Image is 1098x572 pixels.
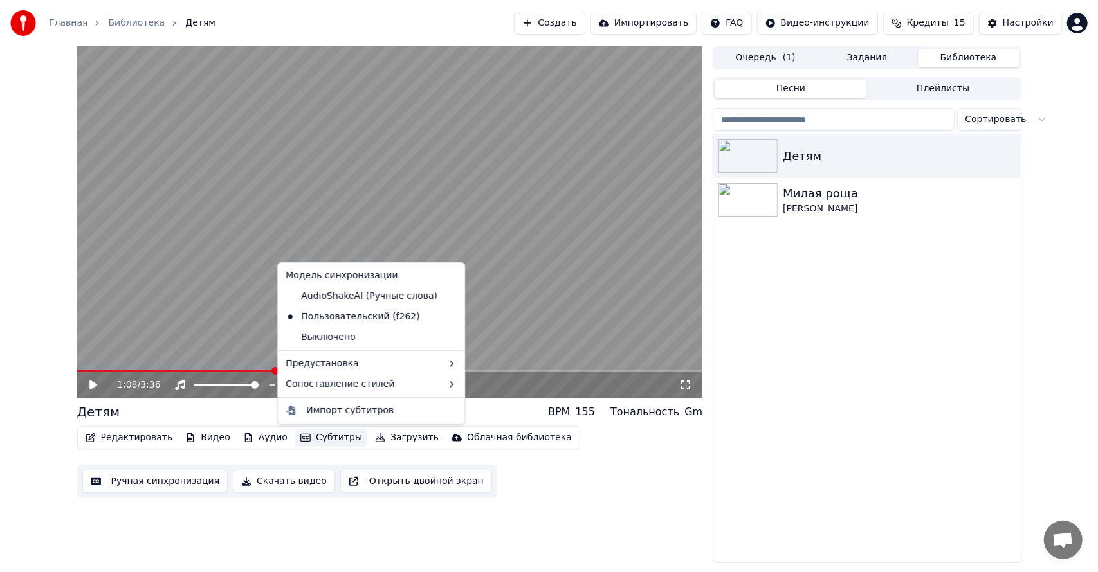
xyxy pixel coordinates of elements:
div: Предустановка [280,353,462,374]
span: Детям [185,17,215,30]
span: Кредиты [907,17,949,30]
button: Песни [715,80,867,98]
span: ( 1 ) [783,51,796,64]
a: Главная [49,17,87,30]
button: Аудио [238,429,293,447]
img: youka [10,10,36,36]
div: Сопоставление стилей [280,374,462,395]
div: Пользовательский (f262) [280,307,425,327]
div: Настройки [1003,17,1054,30]
div: Детям [783,147,1015,165]
div: Тональность [610,404,679,420]
span: 3:36 [140,379,160,391]
div: Облачная библиотека [467,431,572,444]
button: Библиотека [918,49,1020,67]
div: [PERSON_NAME] [783,202,1015,215]
nav: breadcrumb [49,17,215,30]
div: Модель синхронизации [280,265,462,286]
button: Настройки [979,12,1062,35]
button: Задания [816,49,918,67]
button: Кредиты15 [883,12,974,35]
a: Открытый чат [1044,521,1083,559]
button: Плейлисты [867,80,1020,98]
span: 1:08 [117,379,137,391]
span: 15 [954,17,965,30]
button: Очередь [715,49,816,67]
div: Выключено [280,327,462,348]
button: Открыть двойной экран [340,470,492,493]
button: Субтитры [295,429,367,447]
button: Создать [514,12,585,35]
button: Ручная синхронизация [82,470,228,493]
button: Редактировать [80,429,178,447]
div: Импорт субтитров [306,404,394,417]
div: BPM [548,404,570,420]
div: Gm [684,404,702,420]
a: Библиотека [108,17,165,30]
div: / [117,379,148,391]
div: Милая роща [783,184,1015,202]
button: Скачать видео [233,470,335,493]
span: Сортировать [965,113,1027,126]
div: Детям [77,403,120,421]
button: Импортировать [590,12,697,35]
div: 155 [576,404,596,420]
button: Загрузить [370,429,444,447]
button: FAQ [702,12,751,35]
div: AudioShakeAI (Ручные слова) [280,286,443,307]
button: Видео-инструкции [757,12,878,35]
button: Видео [180,429,235,447]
